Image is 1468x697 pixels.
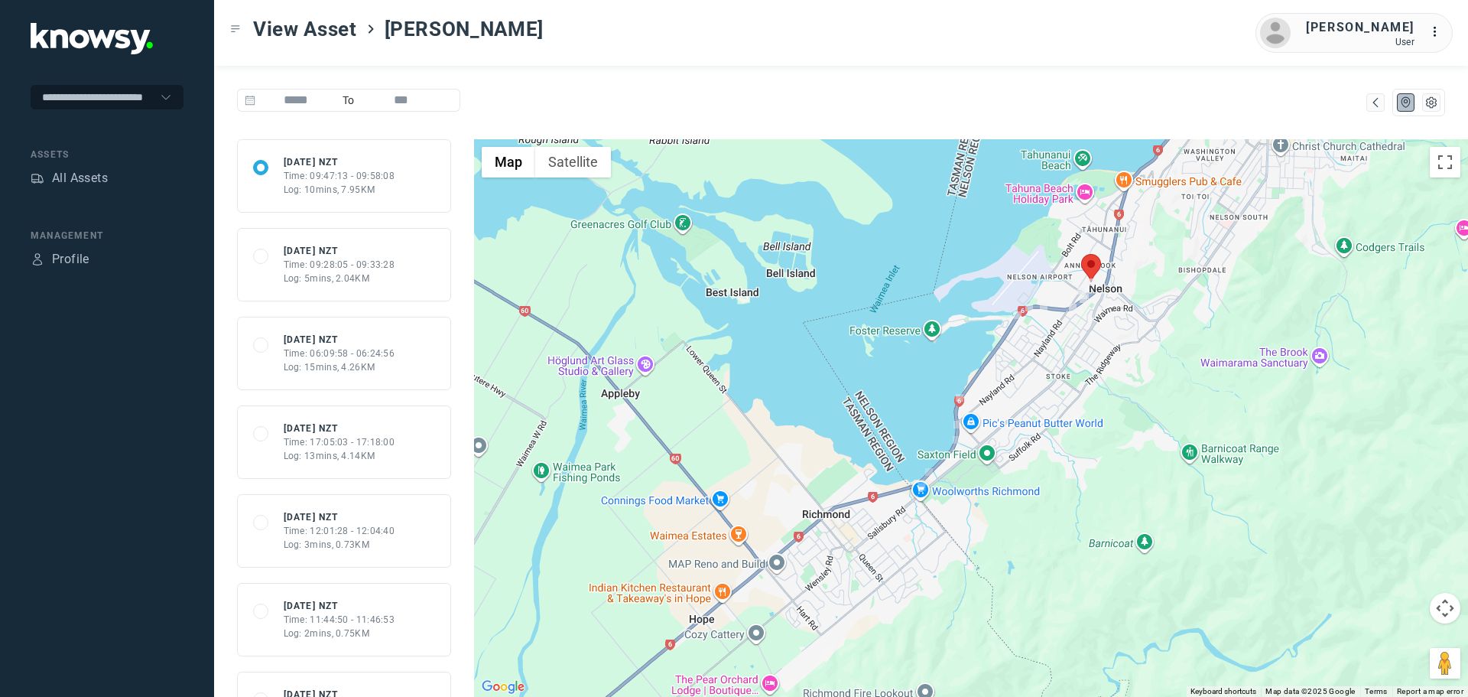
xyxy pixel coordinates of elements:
[284,183,395,197] div: Log: 10mins, 7.95KM
[230,24,241,34] div: Toggle Menu
[284,613,395,627] div: Time: 11:44:50 - 11:46:53
[284,435,395,449] div: Time: 17:05:03 - 17:18:00
[284,155,395,169] div: [DATE] NZT
[284,244,395,258] div: [DATE] NZT
[1306,37,1414,47] div: User
[31,169,108,187] a: AssetsAll Assets
[52,250,89,269] div: Profile
[1424,96,1438,109] div: List
[1190,686,1256,697] button: Keyboard shortcuts
[31,250,89,269] a: ProfileProfile
[31,171,44,185] div: Assets
[31,252,44,266] div: Profile
[336,89,361,112] span: To
[284,538,395,552] div: Log: 3mins, 0.73KM
[284,422,395,435] div: [DATE] NZT
[284,449,395,463] div: Log: 13mins, 4.14KM
[31,23,153,54] img: Application Logo
[1430,147,1460,178] button: Toggle fullscreen view
[478,677,528,697] a: Open this area in Google Maps (opens a new window)
[1265,687,1355,695] span: Map data ©2025 Google
[1365,687,1388,695] a: Terms (opens in new tab)
[284,510,395,524] div: [DATE] NZT
[1430,23,1448,44] div: :
[284,360,395,374] div: Log: 15mins, 4.26KM
[1431,26,1446,37] tspan: ...
[284,333,395,347] div: [DATE] NZT
[482,147,535,178] button: Show street map
[1260,18,1291,48] img: avatar.png
[1430,648,1460,679] button: Drag Pegman onto the map to open Street View
[31,148,183,161] div: Assets
[284,524,395,538] div: Time: 12:01:28 - 12:04:40
[1399,96,1413,109] div: Map
[284,627,395,640] div: Log: 2mins, 0.75KM
[1369,96,1382,109] div: Map
[284,347,395,360] div: Time: 06:09:58 - 06:24:56
[284,169,395,183] div: Time: 09:47:13 - 09:58:08
[1430,23,1448,41] div: :
[284,272,395,285] div: Log: 5mins, 2.04KM
[478,677,528,697] img: Google
[52,169,108,187] div: All Assets
[1306,18,1414,37] div: [PERSON_NAME]
[253,15,357,43] span: View Asset
[535,147,611,178] button: Show satellite imagery
[1430,593,1460,624] button: Map camera controls
[1397,687,1463,695] a: Report a map error
[284,258,395,272] div: Time: 09:28:05 - 09:33:28
[31,229,183,243] div: Management
[284,599,395,613] div: [DATE] NZT
[365,23,377,35] div: >
[385,15,544,43] span: [PERSON_NAME]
